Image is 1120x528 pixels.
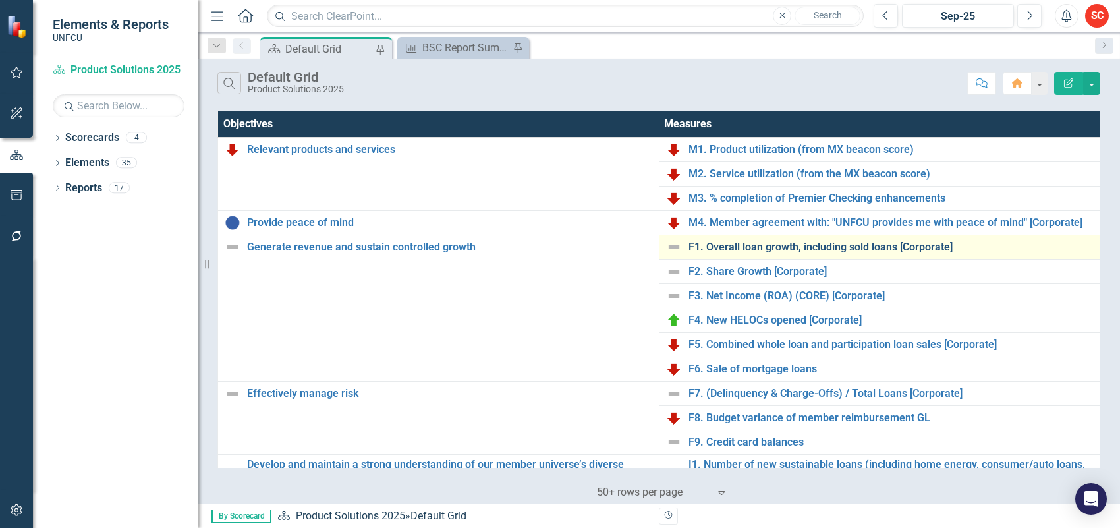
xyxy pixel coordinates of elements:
button: Sep-25 [902,4,1014,28]
div: » [277,509,649,524]
div: 4 [126,132,147,144]
td: Double-Click to Edit Right Click for Context Menu [659,259,1100,283]
div: Default Grid [410,510,466,522]
img: Below Plan [666,361,682,377]
a: F7. (Delinquency & Charge-Offs) / Total Loans [Corporate] [688,388,1094,399]
div: Default Grid [248,70,344,84]
div: 17 [109,182,130,193]
div: Default Grid [285,41,372,57]
a: Develop and maintain a strong understanding of our member universe’s diverse needs [247,459,652,482]
td: Double-Click to Edit Right Click for Context Menu [659,137,1100,161]
a: BSC Report Summary [401,40,509,56]
a: Generate revenue and sustain controlled growth [247,241,652,253]
a: F9. Credit card balances [688,436,1094,448]
div: 35 [116,158,137,169]
td: Double-Click to Edit Right Click for Context Menu [659,283,1100,308]
img: Not Defined [225,239,240,255]
img: Below Plan [666,410,682,426]
a: Reports [65,181,102,196]
img: Not Defined [666,386,682,401]
input: Search ClearPoint... [267,5,864,28]
button: Search [795,7,860,25]
img: Not Defined [666,239,682,255]
img: Not Defined [666,288,682,304]
a: I1. Number of new sustainable loans (including home energy, consumer/auto loans, mortgages) [688,459,1094,482]
img: ClearPoint Strategy [7,15,30,38]
a: F6. Sale of mortgage loans [688,363,1094,375]
div: BSC Report Summary [422,40,509,56]
a: Product Solutions 2025 [296,510,405,522]
a: F2. Share Growth [Corporate] [688,266,1094,278]
td: Double-Click to Edit Right Click for Context Menu [218,454,659,486]
td: Double-Click to Edit Right Click for Context Menu [659,210,1100,235]
input: Search Below... [53,94,184,117]
img: Below Plan [666,166,682,182]
td: Double-Click to Edit Right Click for Context Menu [659,161,1100,186]
a: F4. New HELOCs opened [Corporate] [688,314,1094,326]
a: M4. Member agreement with: "UNFCU provides me with peace of mind" [Corporate] [688,217,1094,229]
a: Scorecards [65,131,119,146]
a: M1. Product utilization (from MX beacon score) [688,144,1094,156]
span: By Scorecard [211,510,271,523]
td: Double-Click to Edit Right Click for Context Menu [659,381,1100,405]
img: On Target [666,312,682,328]
td: Double-Click to Edit Right Click for Context Menu [659,235,1100,259]
td: Double-Click to Edit Right Click for Context Menu [659,430,1100,454]
td: Double-Click to Edit Right Click for Context Menu [218,210,659,235]
img: Below Plan [666,215,682,231]
button: SC [1085,4,1109,28]
a: Effectively manage risk [247,388,652,399]
a: Product Solutions 2025 [53,63,184,78]
div: Sep-25 [907,9,1009,24]
a: M2. Service utilization (from the MX beacon score) [688,168,1094,180]
img: Not Defined [666,434,682,450]
a: F3. Net Income (ROA) (CORE) [Corporate] [688,290,1094,302]
td: Double-Click to Edit Right Click for Context Menu [659,454,1100,486]
td: Double-Click to Edit Right Click for Context Menu [659,405,1100,430]
img: Below Plan [666,142,682,158]
td: Double-Click to Edit Right Click for Context Menu [659,357,1100,381]
img: Below Plan [666,337,682,353]
td: Double-Click to Edit Right Click for Context Menu [659,332,1100,357]
div: Open Intercom Messenger [1075,483,1107,515]
a: Relevant products and services [247,144,652,156]
a: Provide peace of mind [247,217,652,229]
span: Search [814,10,842,20]
small: UNFCU [53,32,169,43]
img: Not Defined [225,462,240,478]
a: F8. Budget variance of member reimbursement GL [688,412,1094,424]
span: Elements & Reports [53,16,169,32]
img: Below Plan [225,142,240,158]
a: F1. Overall loan growth, including sold loans [Corporate] [688,241,1094,253]
a: M3. % completion of Premier Checking enhancements [688,192,1094,204]
img: Not Defined [666,462,682,478]
img: Below Plan [666,191,682,206]
td: Double-Click to Edit Right Click for Context Menu [218,137,659,210]
a: Elements [65,156,109,171]
img: Data Not Yet Due [225,215,240,231]
img: Not Defined [225,386,240,401]
td: Double-Click to Edit Right Click for Context Menu [659,186,1100,210]
a: F5. Combined whole loan and participation loan sales [Corporate] [688,339,1094,351]
td: Double-Click to Edit Right Click for Context Menu [218,235,659,381]
td: Double-Click to Edit Right Click for Context Menu [218,381,659,454]
div: Product Solutions 2025 [248,84,344,94]
td: Double-Click to Edit Right Click for Context Menu [659,308,1100,332]
img: Not Defined [666,264,682,279]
